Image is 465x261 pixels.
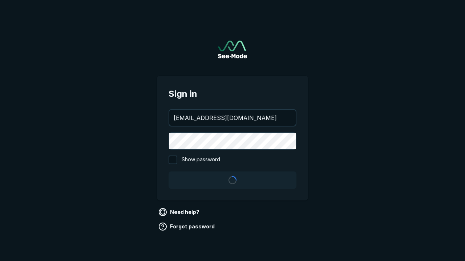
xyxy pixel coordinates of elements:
input: your@email.com [169,110,296,126]
img: See-Mode Logo [218,41,247,58]
span: Show password [182,156,220,164]
a: Need help? [157,206,202,218]
a: Forgot password [157,221,218,232]
a: Go to sign in [218,41,247,58]
span: Sign in [169,87,296,100]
